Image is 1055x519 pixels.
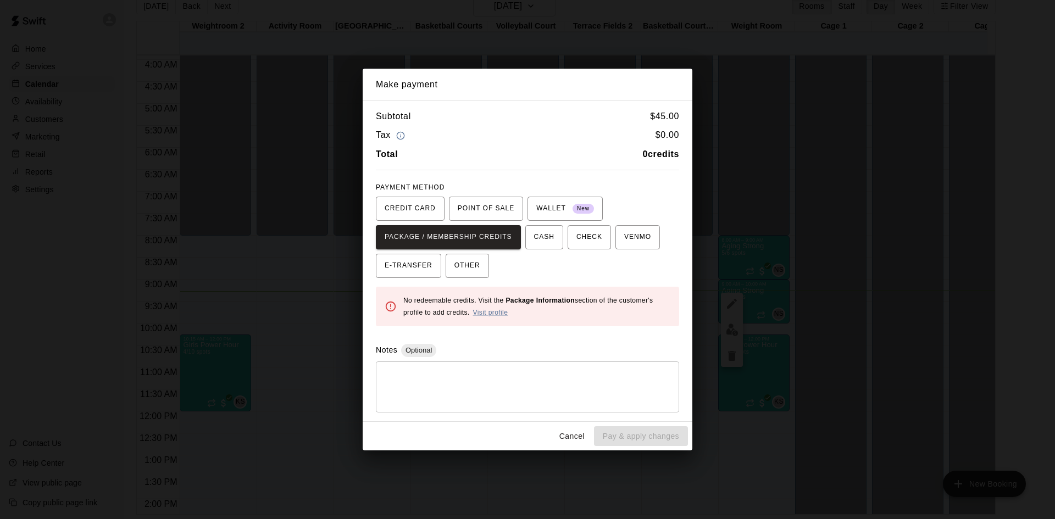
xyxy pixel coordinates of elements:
[554,426,590,447] button: Cancel
[624,228,651,246] span: VENMO
[385,228,512,246] span: PACKAGE / MEMBERSHIP CREDITS
[401,346,436,354] span: Optional
[650,109,679,124] h6: $ 45.00
[656,128,679,143] h6: $ 0.00
[376,225,521,249] button: PACKAGE / MEMBERSHIP CREDITS
[385,200,436,217] span: CREDIT CARD
[446,254,489,278] button: OTHER
[615,225,660,249] button: VENMO
[643,149,680,159] b: 0 credits
[376,128,408,143] h6: Tax
[568,225,611,249] button: CHECK
[376,109,411,124] h6: Subtotal
[454,257,480,275] span: OTHER
[376,197,445,221] button: CREDIT CARD
[376,183,445,191] span: PAYMENT METHOD
[449,197,523,221] button: POINT OF SALE
[536,200,594,217] span: WALLET
[385,257,432,275] span: E-TRANSFER
[363,69,692,101] h2: Make payment
[376,254,441,278] button: E-TRANSFER
[506,297,575,304] b: Package Information
[458,200,514,217] span: POINT OF SALE
[473,309,508,316] a: Visit profile
[525,225,563,249] button: CASH
[534,228,554,246] span: CASH
[573,202,594,216] span: New
[527,197,603,221] button: WALLET New
[376,149,398,159] b: Total
[403,297,653,316] span: No redeemable credits. Visit the section of the customer's profile to add credits.
[576,228,602,246] span: CHECK
[376,345,397,354] label: Notes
